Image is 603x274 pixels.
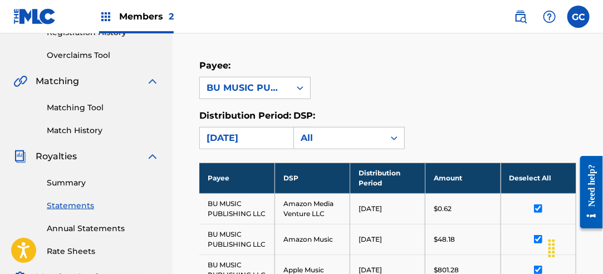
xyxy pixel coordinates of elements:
[572,147,603,237] iframe: Resource Center
[547,221,603,274] iframe: Chat Widget
[47,246,159,257] a: Rate Sheets
[509,6,532,28] a: Public Search
[47,125,159,136] a: Match History
[13,75,27,88] img: Matching
[36,150,77,163] span: Royalties
[47,50,159,61] a: Overclaims Tool
[47,200,159,212] a: Statements
[199,60,231,71] label: Payee:
[199,224,274,255] td: BU MUSIC PUBLISHING LLC
[434,234,455,244] p: $48.18
[274,224,350,255] td: Amazon Music
[13,150,27,163] img: Royalties
[538,6,561,28] div: Help
[301,131,378,145] div: All
[47,177,159,189] a: Summary
[169,11,174,22] span: 2
[274,193,350,224] td: Amazon Media Venture LLC
[543,10,556,23] img: help
[199,110,291,121] label: Distribution Period:
[434,204,452,214] p: $0.62
[47,223,159,234] a: Annual Statements
[13,8,56,25] img: MLC Logo
[119,10,174,23] span: Members
[567,6,590,28] div: User Menu
[146,150,159,163] img: expand
[514,10,527,23] img: search
[350,224,425,255] td: [DATE]
[146,75,159,88] img: expand
[274,163,350,193] th: DSP
[47,102,159,114] a: Matching Tool
[36,75,79,88] span: Matching
[207,81,283,95] div: BU MUSIC PUBLISHING LLC
[207,131,283,145] div: [DATE]
[199,163,274,193] th: Payee
[350,193,425,224] td: [DATE]
[350,163,425,193] th: Distribution Period
[293,110,315,121] label: DSP:
[425,163,501,193] th: Amount
[199,193,274,224] td: BU MUSIC PUBLISHING LLC
[501,163,576,193] th: Deselect All
[99,10,112,23] img: Top Rightsholders
[543,232,561,265] div: Drag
